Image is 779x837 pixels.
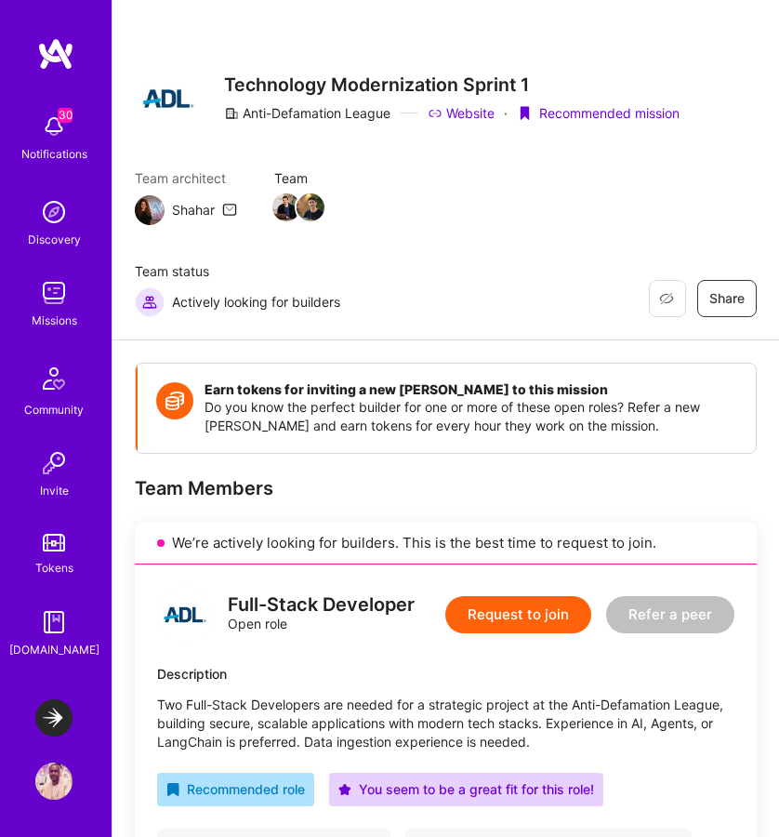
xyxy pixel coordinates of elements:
div: Shahar [172,201,215,219]
p: Two Full-Stack Developers are needed for a strategic project at the Anti-Defamation League, build... [157,696,734,751]
div: [DOMAIN_NAME] [9,641,99,659]
img: Team Member Avatar [297,193,324,221]
i: icon Mail [222,203,237,218]
button: Refer a peer [606,596,734,633]
div: Discovery [28,231,81,249]
div: Notifications [21,145,87,164]
img: logo [37,37,74,71]
div: Invite [40,482,69,500]
span: Team status [135,262,340,281]
i: icon EyeClosed [659,291,674,306]
a: LaunchDarkly: Experimentation Delivery Team [31,699,77,737]
img: bell [35,108,73,145]
button: Share [697,280,757,317]
i: icon PurpleStar [338,783,351,796]
img: Team Architect [135,195,165,225]
h3: Technology Modernization Sprint 1 [224,74,680,97]
button: Request to join [445,596,591,633]
img: LaunchDarkly: Experimentation Delivery Team [35,699,73,737]
span: 30 [58,108,73,123]
div: Description [157,665,734,684]
img: Team Member Avatar [272,193,300,221]
div: Recommended role [166,780,305,799]
h4: Earn tokens for inviting a new [PERSON_NAME] to this mission [205,382,737,398]
div: Recommended mission [517,104,680,123]
i: icon CompanyGray [224,106,239,121]
div: Open role [228,596,415,632]
i: icon RecommendedBadge [166,783,179,796]
div: We’re actively looking for builders. This is the best time to request to join. [135,523,757,565]
div: Anti-Defamation League [224,104,390,123]
i: icon PurpleRibbon [517,106,532,121]
div: Community [24,401,84,419]
img: Invite [35,445,73,482]
span: Team architect [135,169,237,188]
span: Share [709,289,745,308]
div: Tokens [35,559,73,578]
img: teamwork [35,274,73,312]
img: Token icon [156,382,193,419]
img: guide book [35,604,73,641]
img: User Avatar [35,763,73,800]
a: Website [428,104,495,123]
img: Actively looking for builders [135,287,165,317]
div: Team Members [135,476,757,500]
img: Community [32,356,76,401]
span: Actively looking for builders [172,293,340,312]
div: · [504,104,508,123]
p: Do you know the perfect builder for one or more of these open roles? Refer a new [PERSON_NAME] an... [205,398,737,434]
a: User Avatar [31,763,77,800]
a: Team Member Avatar [274,192,298,223]
a: Team Member Avatar [298,192,323,223]
div: Missions [32,312,77,330]
span: Team [274,169,323,188]
div: Full-Stack Developer [228,596,415,615]
div: You seem to be a great fit for this role! [338,780,594,799]
img: tokens [43,534,65,551]
img: discovery [35,193,73,231]
img: logo [157,587,213,643]
img: Company Logo [135,65,202,132]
